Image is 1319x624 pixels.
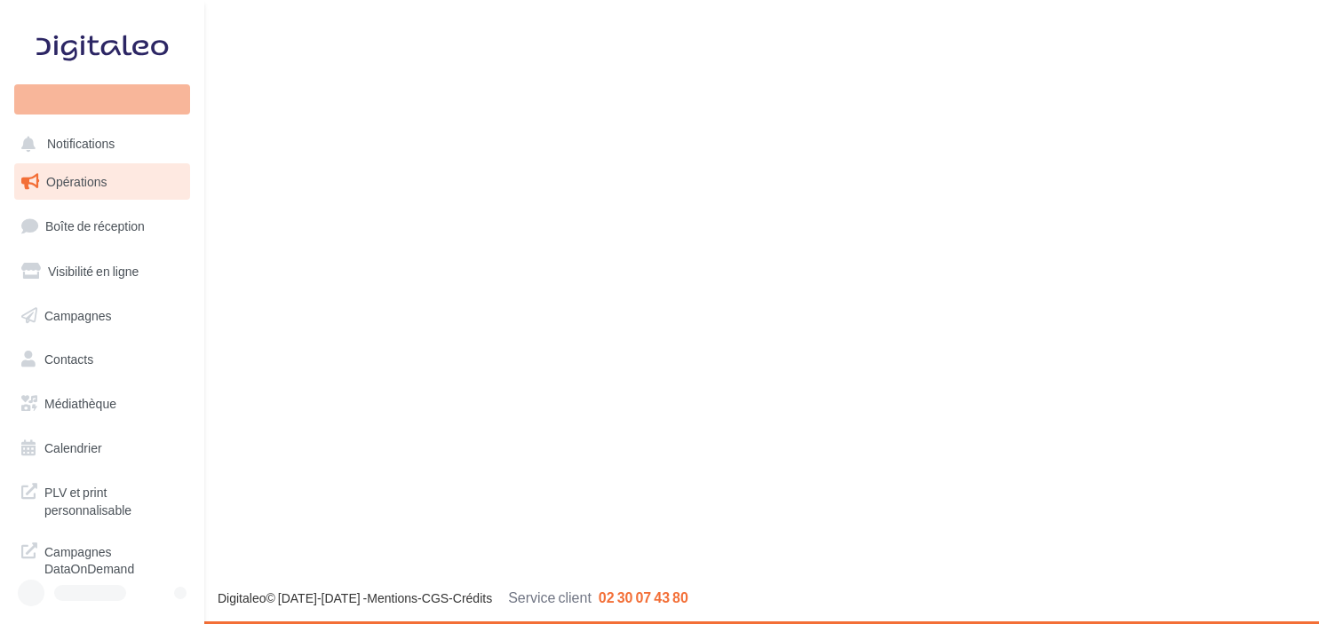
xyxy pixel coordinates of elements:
[218,590,266,605] a: Digitaleo
[11,533,194,585] a: Campagnes DataOnDemand
[48,264,139,279] span: Visibilité en ligne
[46,174,107,189] span: Opérations
[11,163,194,201] a: Opérations
[14,84,190,115] div: Nouvelle campagne
[44,440,102,455] span: Calendrier
[11,430,194,467] a: Calendrier
[599,588,688,605] span: 02 30 07 43 80
[11,207,194,245] a: Boîte de réception
[44,351,93,367] span: Contacts
[367,590,417,605] a: Mentions
[11,297,194,335] a: Campagnes
[44,307,112,322] span: Campagnes
[44,396,116,411] span: Médiathèque
[11,341,194,378] a: Contacts
[44,540,183,578] span: Campagnes DataOnDemand
[44,480,183,518] span: PLV et print personnalisable
[11,473,194,525] a: PLV et print personnalisable
[45,218,145,233] span: Boîte de réception
[11,253,194,290] a: Visibilité en ligne
[508,588,592,605] span: Service client
[218,590,688,605] span: © [DATE]-[DATE] - - -
[422,590,449,605] a: CGS
[47,137,115,152] span: Notifications
[11,385,194,423] a: Médiathèque
[453,590,492,605] a: Crédits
